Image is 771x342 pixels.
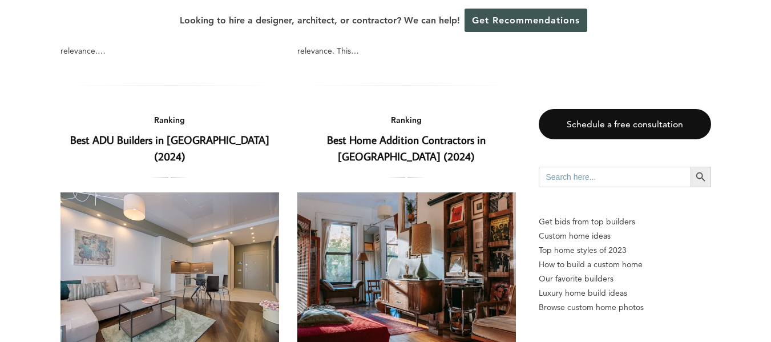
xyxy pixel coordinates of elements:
a: Best Home Addition Contractors in [GEOGRAPHIC_DATA] (2024) [327,132,486,163]
svg: Search [695,171,707,183]
iframe: Drift Widget Chat Controller [552,260,757,328]
a: Top home styles of 2023 [539,243,711,257]
a: Luxury home build ideas [539,286,711,300]
p: Get bids from top builders [539,215,711,229]
a: Browse custom home photos [539,300,711,315]
a: Schedule a free consultation [539,109,711,139]
a: Custom home ideas [539,229,711,243]
a: Best ADU Builders in [GEOGRAPHIC_DATA] (2024) [70,132,269,163]
a: Get Recommendations [465,9,587,32]
a: How to build a custom home [539,257,711,272]
a: Our favorite builders [539,272,711,286]
a: Ranking [391,115,422,125]
input: Search here... [539,167,691,187]
a: Ranking [154,115,185,125]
